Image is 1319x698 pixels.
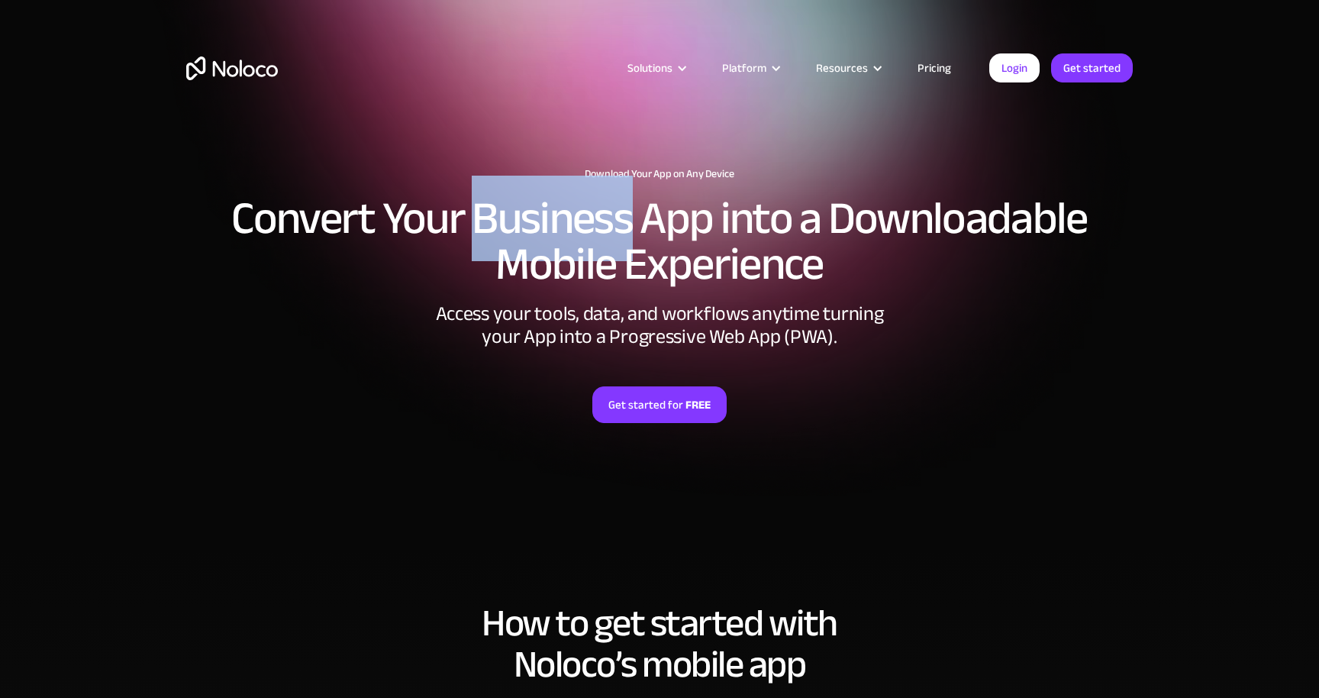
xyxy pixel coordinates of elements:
a: Login [989,53,1040,82]
div: Access your tools, data, and workflows anytime turning your App into a Progressive Web App (PWA). [431,302,888,348]
a: Get started [1051,53,1133,82]
div: Resources [816,58,868,78]
div: Solutions [627,58,672,78]
div: Solutions [608,58,703,78]
div: Resources [797,58,898,78]
h2: How to get started with Noloco’s mobile app [186,603,1133,685]
div: Platform [703,58,797,78]
a: Get started forFREE [592,386,727,423]
h2: Convert Your Business App into a Downloadable Mobile Experience [186,196,1133,287]
div: Platform [722,58,766,78]
strong: FREE [685,395,711,415]
a: Pricing [898,58,970,78]
a: home [186,57,278,80]
h1: Download Your App on Any Device [186,168,1133,180]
